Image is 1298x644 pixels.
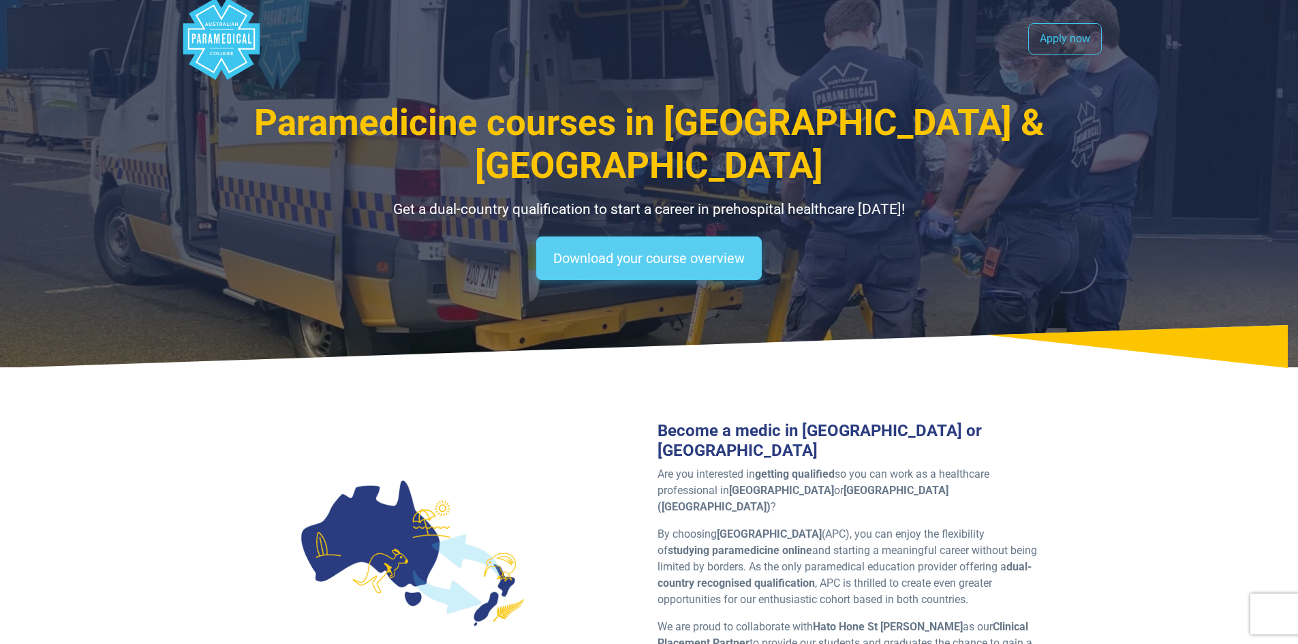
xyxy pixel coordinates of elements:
[536,236,762,280] a: Download your course overview
[254,102,1045,187] span: Paramedicine courses in [GEOGRAPHIC_DATA] & [GEOGRAPHIC_DATA]
[658,526,1048,608] p: By choosing (APC), you can enjoy the flexibility of and starting a meaningful career without bein...
[717,527,822,540] strong: [GEOGRAPHIC_DATA]
[251,199,1048,221] p: Get a dual-country qualification to start a career in prehospital healthcare [DATE]!
[658,421,1048,461] h3: Become a medic in [GEOGRAPHIC_DATA] or [GEOGRAPHIC_DATA]
[658,466,1048,515] p: Are you interested in so you can work as a healthcare professional in or ?
[1028,23,1102,55] a: Apply now
[658,484,948,513] strong: [GEOGRAPHIC_DATA] ([GEOGRAPHIC_DATA])
[813,620,963,633] strong: Hato Hone St [PERSON_NAME]
[782,544,812,557] strong: online
[729,484,834,497] strong: [GEOGRAPHIC_DATA]
[755,467,835,480] strong: getting qualified
[658,560,1032,589] strong: dual-country recognised qualification
[668,544,779,557] strong: studying paramedicine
